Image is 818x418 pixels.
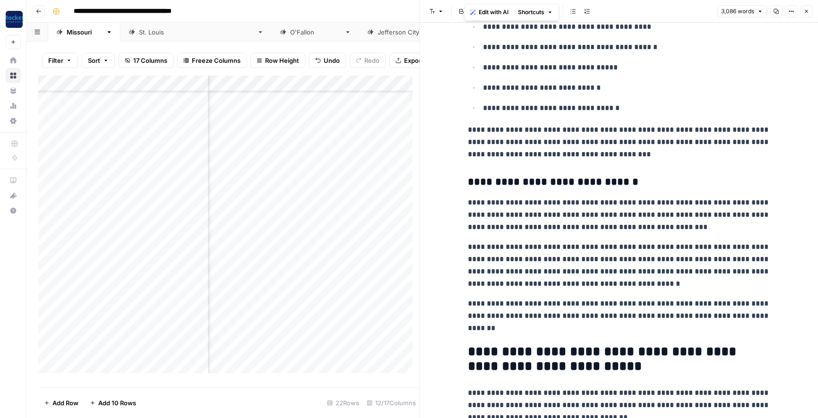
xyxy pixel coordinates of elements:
[250,53,305,68] button: Row Height
[6,188,20,203] div: What's new?
[323,395,363,410] div: 22 Rows
[518,8,544,17] span: Shortcuts
[67,27,102,37] div: [US_STATE]
[48,56,63,65] span: Filter
[177,53,247,68] button: Freeze Columns
[466,6,512,18] button: Edit with AI
[721,7,754,16] span: 3,086 words
[404,56,438,65] span: Export CSV
[265,56,299,65] span: Row Height
[139,27,253,37] div: [GEOGRAPHIC_DATA][PERSON_NAME]
[38,395,84,410] button: Add Row
[192,56,241,65] span: Freeze Columns
[6,203,21,218] button: Help + Support
[133,56,167,65] span: 17 Columns
[6,11,23,28] img: Rocket Pilots Logo
[84,395,142,410] button: Add 10 Rows
[359,23,460,42] a: [GEOGRAPHIC_DATA]
[479,8,508,17] span: Edit with AI
[48,23,121,42] a: [US_STATE]
[364,56,379,65] span: Redo
[6,113,21,128] a: Settings
[52,398,78,408] span: Add Row
[88,56,100,65] span: Sort
[98,398,136,408] span: Add 10 Rows
[290,27,341,37] div: [PERSON_NAME]
[82,53,115,68] button: Sort
[717,5,767,17] button: 3,086 words
[6,98,21,113] a: Usage
[309,53,346,68] button: Undo
[324,56,340,65] span: Undo
[514,6,557,18] button: Shortcuts
[6,83,21,98] a: Your Data
[6,8,21,31] button: Workspace: Rocket Pilots
[272,23,359,42] a: [PERSON_NAME]
[42,53,78,68] button: Filter
[389,53,444,68] button: Export CSV
[378,27,441,37] div: [GEOGRAPHIC_DATA]
[350,53,386,68] button: Redo
[363,395,420,410] div: 12/17 Columns
[6,53,21,68] a: Home
[6,173,21,188] a: AirOps Academy
[119,53,173,68] button: 17 Columns
[121,23,272,42] a: [GEOGRAPHIC_DATA][PERSON_NAME]
[6,188,21,203] button: What's new?
[6,68,21,83] a: Browse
